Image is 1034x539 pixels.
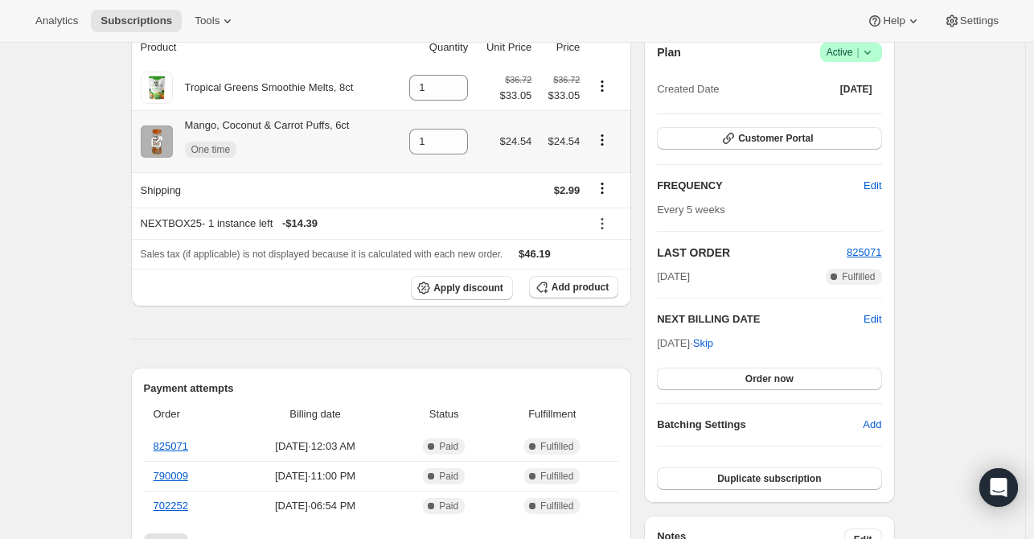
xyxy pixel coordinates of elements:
[519,248,551,260] span: $46.19
[141,249,503,260] span: Sales tax (if applicable) is not displayed because it is calculated with each new order.
[657,269,690,285] span: [DATE]
[847,246,881,258] a: 825071
[500,88,532,104] span: $33.05
[540,440,573,453] span: Fulfilled
[541,88,580,104] span: $33.05
[505,75,531,84] small: $36.72
[439,500,458,512] span: Paid
[857,10,930,32] button: Help
[91,10,182,32] button: Subscriptions
[500,135,532,147] span: $24.54
[683,331,723,356] button: Skip
[540,470,573,483] span: Fulfilled
[657,44,681,60] h2: Plan
[854,173,891,199] button: Edit
[960,14,999,27] span: Settings
[131,172,394,208] th: Shipping
[540,500,573,512] span: Fulfilled
[529,276,618,298] button: Add product
[536,30,585,65] th: Price
[864,178,881,194] span: Edit
[589,77,615,95] button: Product actions
[548,135,581,147] span: $24.54
[657,368,881,390] button: Order now
[394,30,473,65] th: Quantity
[195,14,220,27] span: Tools
[657,127,881,150] button: Customer Portal
[282,216,318,232] span: - $14.39
[657,337,713,349] span: [DATE] ·
[553,75,580,84] small: $36.72
[35,14,78,27] span: Analytics
[657,204,725,216] span: Every 5 weeks
[827,44,876,60] span: Active
[473,30,536,65] th: Unit Price
[238,438,392,455] span: [DATE] · 12:03 AM
[411,276,513,300] button: Apply discount
[831,78,882,101] button: [DATE]
[191,143,231,156] span: One time
[883,14,905,27] span: Help
[864,311,881,327] button: Edit
[185,10,245,32] button: Tools
[738,132,813,145] span: Customer Portal
[238,468,392,484] span: [DATE] · 11:00 PM
[847,245,881,261] button: 825071
[657,245,847,261] h2: LAST ORDER
[554,184,581,196] span: $2.99
[657,311,864,327] h2: NEXT BILLING DATE
[657,81,719,97] span: Created Date
[238,498,392,514] span: [DATE] · 06:54 PM
[589,179,615,197] button: Shipping actions
[154,440,188,452] a: 825071
[842,270,875,283] span: Fulfilled
[840,83,872,96] span: [DATE]
[552,281,609,294] span: Add product
[717,472,821,485] span: Duplicate subscription
[402,406,486,422] span: Status
[934,10,1008,32] button: Settings
[433,282,503,294] span: Apply discount
[657,417,863,433] h6: Batching Settings
[144,397,234,432] th: Order
[745,372,794,385] span: Order now
[657,467,881,490] button: Duplicate subscription
[144,381,619,397] h2: Payment attempts
[657,178,864,194] h2: FREQUENCY
[853,412,891,438] button: Add
[26,10,88,32] button: Analytics
[589,131,615,149] button: Product actions
[238,406,392,422] span: Billing date
[863,417,881,433] span: Add
[173,80,354,96] div: Tropical Greens Smoothie Melts, 8ct
[439,440,458,453] span: Paid
[141,125,173,158] img: product img
[439,470,458,483] span: Paid
[154,470,188,482] a: 790009
[856,46,859,59] span: |
[979,468,1018,507] div: Open Intercom Messenger
[101,14,172,27] span: Subscriptions
[141,72,173,104] img: product img
[173,117,350,166] div: Mango, Coconut & Carrot Puffs, 6ct
[141,216,581,232] div: NEXTBOX25 - 1 instance left
[131,30,394,65] th: Product
[495,406,609,422] span: Fulfillment
[154,500,188,512] a: 702252
[693,335,713,352] span: Skip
